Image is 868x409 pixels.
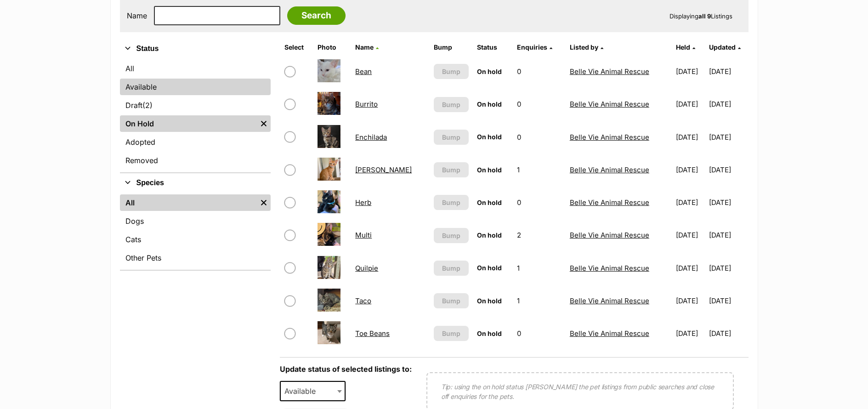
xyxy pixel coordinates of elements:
[430,40,472,55] th: Bump
[355,133,387,142] a: Enchilada
[442,263,460,273] span: Bump
[672,121,708,153] td: [DATE]
[570,296,649,305] a: Belle Vie Animal Rescue
[120,213,271,229] a: Dogs
[513,88,565,120] td: 0
[120,194,257,211] a: All
[570,264,649,273] a: Belle Vie Animal Rescue
[120,97,271,114] a: Draft
[570,100,649,108] a: Belle Vie Animal Rescue
[709,88,748,120] td: [DATE]
[257,194,271,211] a: Remove filter
[709,252,748,284] td: [DATE]
[477,264,502,272] span: On hold
[672,88,708,120] td: [DATE]
[672,154,708,186] td: [DATE]
[709,43,741,51] a: Updated
[672,285,708,317] td: [DATE]
[709,219,748,251] td: [DATE]
[434,326,469,341] button: Bump
[676,43,690,51] span: Held
[355,67,372,76] a: Bean
[570,133,649,142] a: Belle Vie Animal Rescue
[120,152,271,169] a: Removed
[257,115,271,132] a: Remove filter
[709,285,748,317] td: [DATE]
[355,329,390,338] a: Toe Beans
[442,198,460,207] span: Bump
[513,154,565,186] td: 1
[517,43,552,51] a: Enquiries
[120,193,271,270] div: Species
[709,121,748,153] td: [DATE]
[355,264,378,273] a: Quilpie
[120,177,271,189] button: Species
[477,68,502,75] span: On hold
[672,318,708,349] td: [DATE]
[513,318,565,349] td: 0
[442,296,460,306] span: Bump
[709,318,748,349] td: [DATE]
[672,252,708,284] td: [DATE]
[314,40,351,55] th: Photo
[442,329,460,338] span: Bump
[355,296,371,305] a: Taco
[517,43,547,51] span: translation missing: en.admin.listings.index.attributes.enquiries
[513,285,565,317] td: 1
[477,166,502,174] span: On hold
[477,329,502,337] span: On hold
[434,130,469,145] button: Bump
[477,231,502,239] span: On hold
[281,385,325,398] span: Available
[709,154,748,186] td: [DATE]
[513,187,565,218] td: 0
[355,100,378,108] a: Burrito
[513,56,565,87] td: 0
[570,231,649,239] a: Belle Vie Animal Rescue
[698,12,711,20] strong: all 9
[355,231,372,239] a: Multi
[120,134,271,150] a: Adopted
[434,195,469,210] button: Bump
[120,79,271,95] a: Available
[434,293,469,308] button: Bump
[477,133,502,141] span: On hold
[570,329,649,338] a: Belle Vie Animal Rescue
[676,43,695,51] a: Held
[434,97,469,112] button: Bump
[672,187,708,218] td: [DATE]
[672,219,708,251] td: [DATE]
[442,231,460,240] span: Bump
[355,43,374,51] span: Name
[142,100,153,111] span: (2)
[120,250,271,266] a: Other Pets
[570,43,598,51] span: Listed by
[355,43,379,51] a: Name
[127,11,147,20] label: Name
[355,198,371,207] a: Herb
[434,162,469,177] button: Bump
[434,261,469,276] button: Bump
[287,6,346,25] input: Search
[570,165,649,174] a: Belle Vie Animal Rescue
[280,381,346,401] span: Available
[473,40,512,55] th: Status
[709,43,736,51] span: Updated
[281,40,313,55] th: Select
[434,64,469,79] button: Bump
[442,100,460,109] span: Bump
[672,56,708,87] td: [DATE]
[477,199,502,206] span: On hold
[120,231,271,248] a: Cats
[570,43,603,51] a: Listed by
[513,252,565,284] td: 1
[442,165,460,175] span: Bump
[434,228,469,243] button: Bump
[477,100,502,108] span: On hold
[442,67,460,76] span: Bump
[513,219,565,251] td: 2
[669,12,732,20] span: Displaying Listings
[120,60,271,77] a: All
[441,382,719,401] p: Tip: using the on hold status [PERSON_NAME] the pet listings from public searches and close off e...
[570,198,649,207] a: Belle Vie Animal Rescue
